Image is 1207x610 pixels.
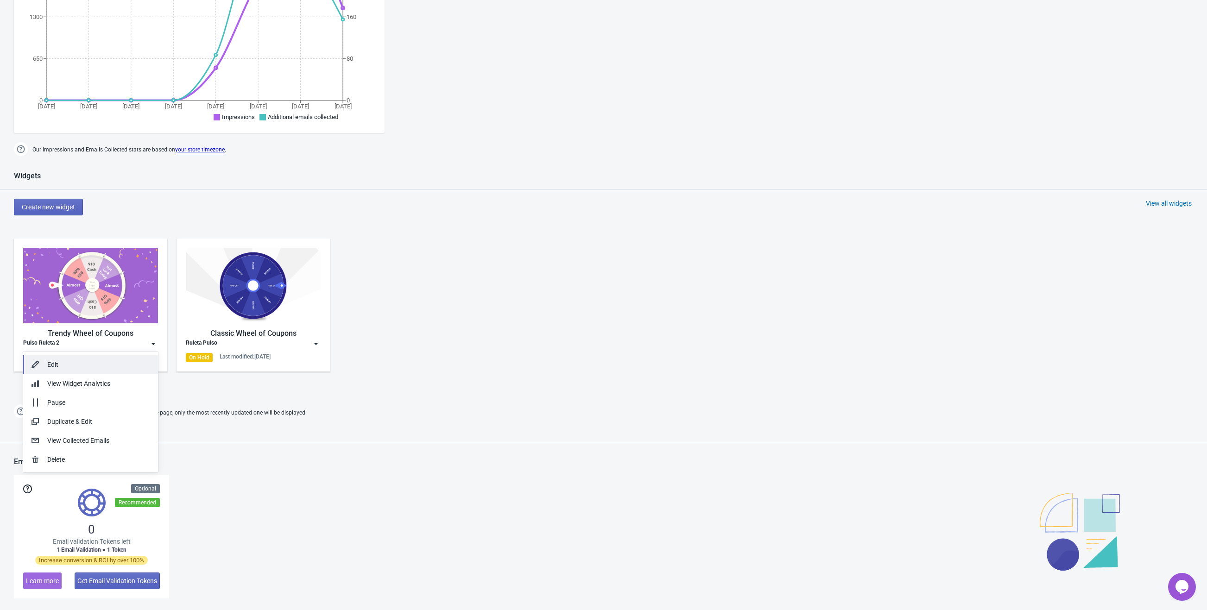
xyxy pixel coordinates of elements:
img: help.png [14,142,28,156]
button: Create new widget [14,199,83,215]
button: Edit [23,355,158,374]
span: Learn more [26,577,59,585]
div: Last modified: [DATE] [220,353,271,360]
tspan: 1300 [30,13,43,20]
div: Edit [47,360,151,370]
span: 1 Email Validation = 1 Token [57,546,126,553]
span: Impressions [222,113,255,120]
tspan: [DATE] [250,103,267,110]
span: 0 [88,522,95,537]
span: View Widget Analytics [47,380,110,387]
tspan: 0 [39,97,43,104]
button: Learn more [23,572,62,589]
img: help.png [14,404,28,418]
span: If two Widgets are enabled and targeting the same page, only the most recently updated one will b... [32,405,307,421]
tspan: [DATE] [335,103,352,110]
span: Email validation Tokens left [53,537,131,546]
div: Pause [47,398,151,408]
tspan: [DATE] [38,103,55,110]
span: Create new widget [22,203,75,211]
div: Pulso Ruleta 2 [23,339,59,348]
img: dropdown.png [311,339,321,348]
img: dropdown.png [149,339,158,348]
img: illustration.svg [1040,493,1120,571]
button: Get Email Validation Tokens [75,572,160,589]
div: Duplicate & Edit [47,417,151,427]
span: Our Impressions and Emails Collected stats are based on . [32,142,226,157]
button: View Collected Emails [23,431,158,450]
tspan: [DATE] [292,103,309,110]
div: View Collected Emails [47,436,151,446]
button: Duplicate & Edit [23,412,158,431]
tspan: [DATE] [165,103,182,110]
div: Recommended [115,498,160,507]
span: Get Email Validation Tokens [77,577,157,585]
tspan: 650 [33,55,43,62]
tspan: [DATE] [122,103,139,110]
button: View Widget Analytics [23,374,158,393]
a: your store timezone [175,146,225,153]
tspan: [DATE] [207,103,224,110]
div: Ruleta Pulso [186,339,217,348]
iframe: chat widget [1168,573,1198,601]
div: View all widgets [1146,199,1192,208]
div: Delete [47,455,151,465]
tspan: 80 [347,55,353,62]
div: On Hold [186,353,213,362]
img: trendy_game.png [23,248,158,323]
button: Delete [23,450,158,469]
img: tokens.svg [78,489,106,516]
tspan: 0 [347,97,350,104]
div: Classic Wheel of Coupons [186,328,321,339]
div: Trendy Wheel of Coupons [23,328,158,339]
img: classic_game.jpg [186,248,321,323]
div: Optional [131,484,160,493]
span: Additional emails collected [268,113,338,120]
tspan: [DATE] [80,103,97,110]
button: Pause [23,393,158,412]
tspan: 160 [347,13,356,20]
span: Increase conversion & ROI by over 100% [35,556,148,565]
